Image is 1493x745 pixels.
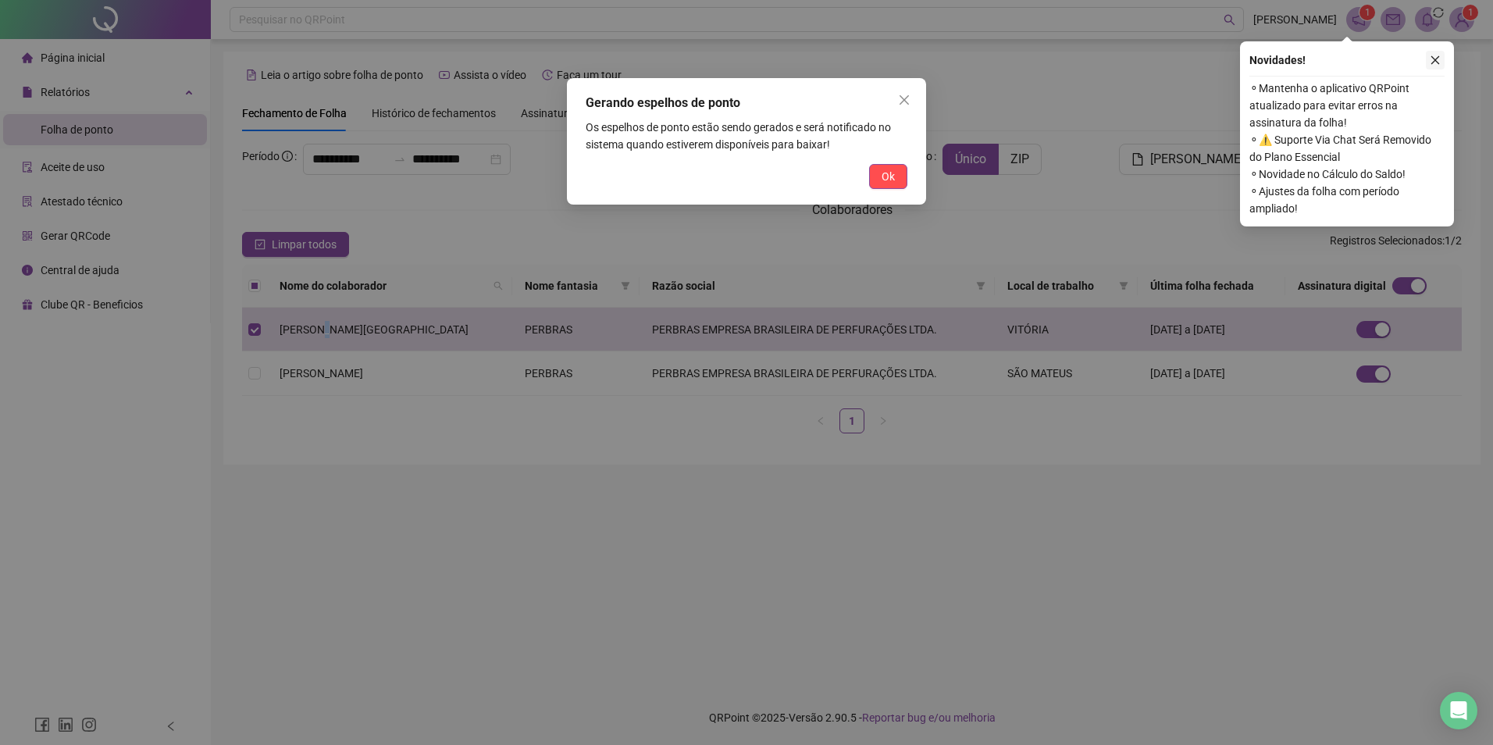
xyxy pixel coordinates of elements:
button: Ok [869,164,907,189]
span: Os espelhos de ponto estão sendo gerados e será notificado no sistema quando estiverem disponívei... [586,121,891,151]
div: Open Intercom Messenger [1440,692,1477,729]
span: Novidades ! [1249,52,1306,69]
span: ⚬ Novidade no Cálculo do Saldo! [1249,166,1445,183]
span: ⚬ Ajustes da folha com período ampliado! [1249,183,1445,217]
span: ⚬ ⚠️ Suporte Via Chat Será Removido do Plano Essencial [1249,131,1445,166]
span: Ok [882,168,895,185]
span: close [898,94,910,106]
span: ⚬ Mantenha o aplicativo QRPoint atualizado para evitar erros na assinatura da folha! [1249,80,1445,131]
button: Close [892,87,917,112]
span: Gerando espelhos de ponto [586,95,740,110]
span: close [1430,55,1441,66]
